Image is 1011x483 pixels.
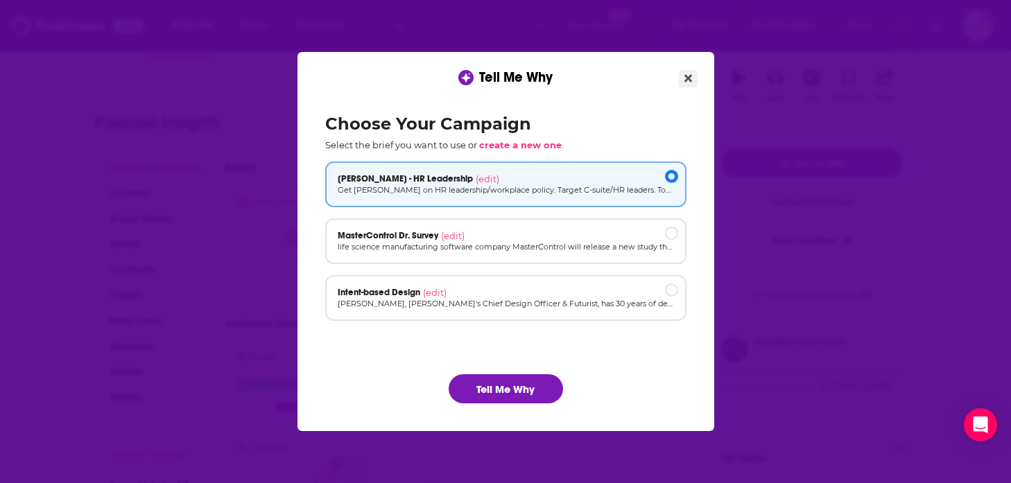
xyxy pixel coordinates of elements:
button: Close [679,70,698,87]
span: (edit) [441,230,465,241]
span: create a new one [479,139,562,150]
p: Select the brief you want to use or . [325,139,686,150]
span: (edit) [423,287,447,298]
span: (edit) [476,173,499,184]
div: Open Intercom Messenger [964,408,997,441]
img: tell me why sparkle [460,72,472,83]
span: Tell Me Why [479,69,553,86]
span: [PERSON_NAME] - HR Leadership [338,173,473,184]
span: MasterControl Dr. Survey [338,230,438,241]
span: Intent-based Design [338,287,420,298]
p: [PERSON_NAME], [PERSON_NAME]'s Chief Design Officer & Futurist, has 30 years of design leadership... [338,298,674,310]
h2: Choose Your Campaign [325,114,686,134]
button: Tell Me Why [449,374,563,403]
p: life science manufacturing software company MasterControl will release a new study that reveals 8... [338,241,674,253]
p: Get [PERSON_NAME] on HR leadership/workplace policy. Target C-suite/HR leaders. Topics: Leadershi... [338,184,674,196]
